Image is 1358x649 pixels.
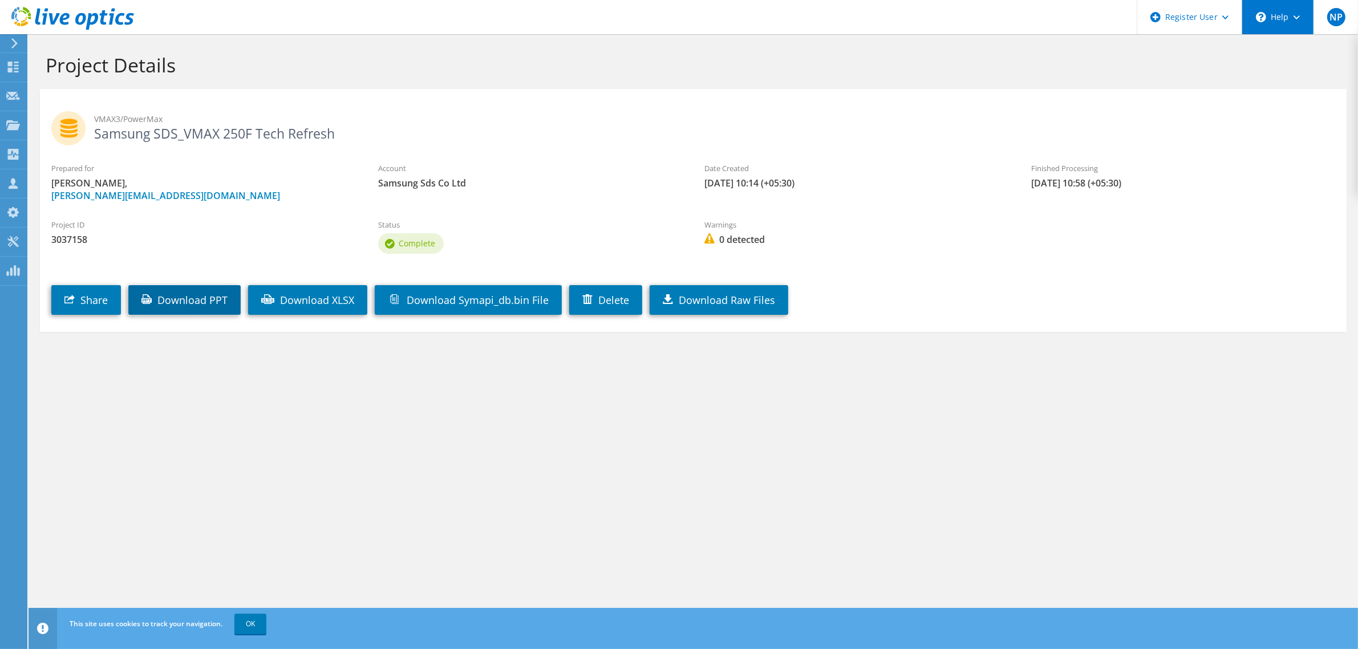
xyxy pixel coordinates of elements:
[399,238,435,249] span: Complete
[378,177,682,189] span: Samsung Sds Co Ltd
[378,163,682,174] label: Account
[1031,163,1335,174] label: Finished Processing
[51,219,355,230] label: Project ID
[51,233,355,246] span: 3037158
[51,177,355,202] span: [PERSON_NAME],
[704,233,1008,246] span: 0 detected
[128,285,241,315] a: Download PPT
[51,189,280,202] a: [PERSON_NAME][EMAIL_ADDRESS][DOMAIN_NAME]
[51,163,355,174] label: Prepared for
[46,53,1335,77] h1: Project Details
[704,163,1008,174] label: Date Created
[248,285,367,315] a: Download XLSX
[704,219,1008,230] label: Warnings
[704,177,1008,189] span: [DATE] 10:14 (+05:30)
[650,285,788,315] a: Download Raw Files
[51,111,1335,140] h2: Samsung SDS_VMAX 250F Tech Refresh
[70,619,222,628] span: This site uses cookies to track your navigation.
[1327,8,1345,26] span: NP
[569,285,642,315] a: Delete
[375,285,562,315] a: Download Symapi_db.bin File
[94,113,1335,125] span: VMAX3/PowerMax
[234,614,266,634] a: OK
[1031,177,1335,189] span: [DATE] 10:58 (+05:30)
[378,219,682,230] label: Status
[1256,12,1266,22] svg: \n
[51,285,121,315] a: Share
